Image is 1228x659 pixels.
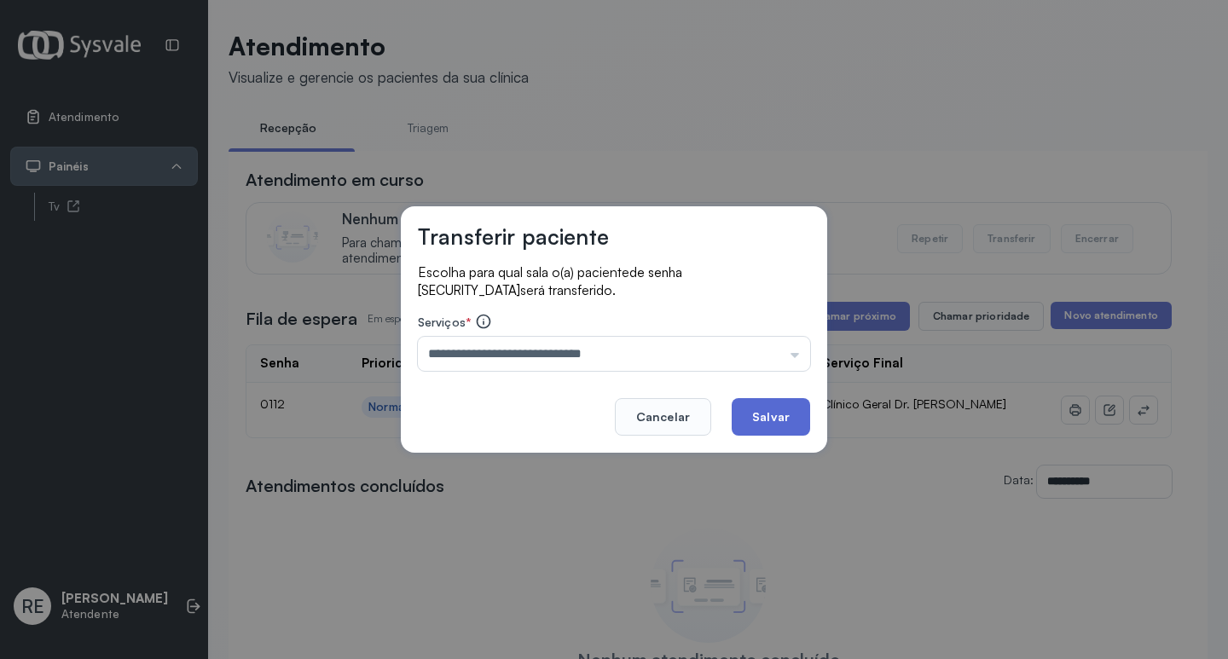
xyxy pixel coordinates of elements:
[418,223,609,250] h3: Transferir paciente
[418,263,810,299] p: Escolha para qual sala o(a) paciente será transferido.
[418,315,466,329] span: Serviços
[418,264,682,298] span: de senha [SECURITY_DATA]
[732,398,810,436] button: Salvar
[615,398,711,436] button: Cancelar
